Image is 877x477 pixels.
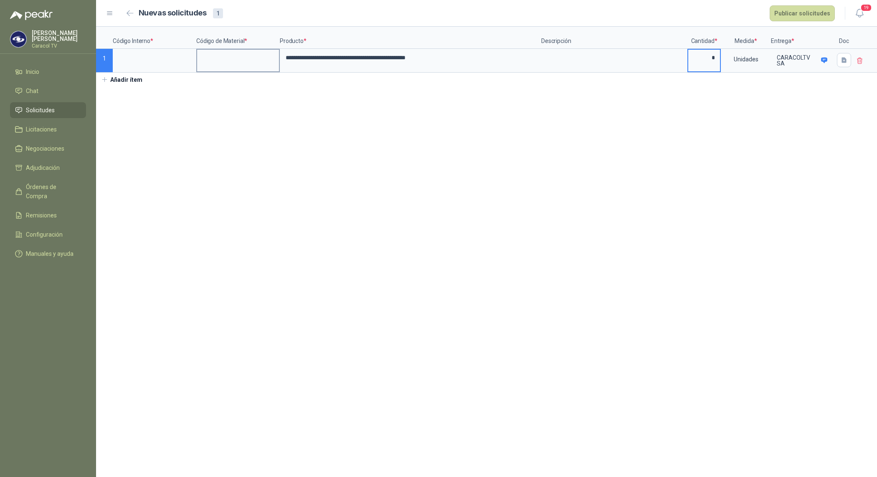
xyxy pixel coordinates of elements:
p: Producto [280,27,541,49]
p: Código Interno [113,27,196,49]
a: Adjudicación [10,160,86,176]
p: Cantidad [687,27,721,49]
p: CARACOLTV SA [777,55,818,66]
span: Adjudicación [26,163,60,172]
p: 1 [96,49,113,73]
span: Órdenes de Compra [26,182,78,201]
p: Caracol TV [32,43,86,48]
span: Negociaciones [26,144,64,153]
span: Configuración [26,230,63,239]
p: Código de Material [196,27,280,49]
span: Inicio [26,67,39,76]
a: Negociaciones [10,141,86,156]
a: Remisiones [10,207,86,223]
div: Unidades [722,50,770,69]
p: [PERSON_NAME] [PERSON_NAME] [32,30,86,42]
p: Descripción [541,27,687,49]
div: 1 [213,8,223,18]
button: Publicar solicitudes [770,5,835,21]
p: Doc [834,27,854,49]
span: Remisiones [26,211,57,220]
img: Logo peakr [10,10,53,20]
img: Company Logo [10,31,26,47]
p: Entrega [771,27,834,49]
a: Órdenes de Compra [10,179,86,204]
span: Chat [26,86,38,96]
a: Configuración [10,227,86,242]
p: Medida [721,27,771,49]
button: 19 [852,6,867,21]
h2: Nuevas solicitudes [139,7,207,19]
a: Manuales y ayuda [10,246,86,262]
button: Añadir ítem [96,73,147,87]
span: Licitaciones [26,125,57,134]
a: Inicio [10,64,86,80]
span: 19 [860,4,872,12]
a: Chat [10,83,86,99]
span: Manuales y ayuda [26,249,74,258]
a: Licitaciones [10,121,86,137]
a: Solicitudes [10,102,86,118]
span: Solicitudes [26,106,55,115]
